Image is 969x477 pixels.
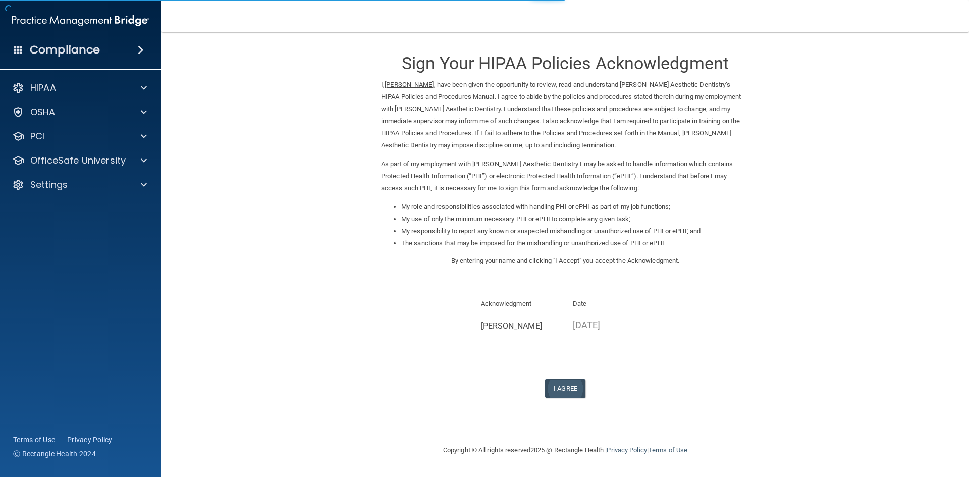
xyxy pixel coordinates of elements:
h4: Compliance [30,43,100,57]
a: Terms of Use [13,435,55,445]
div: Copyright © All rights reserved 2025 @ Rectangle Health | | [381,434,749,466]
a: HIPAA [12,82,147,94]
p: OfficeSafe University [30,154,126,167]
li: My responsibility to report any known or suspected mishandling or unauthorized use of PHI or ePHI... [401,225,749,237]
li: My role and responsibilities associated with handling PHI or ePHI as part of my job functions; [401,201,749,213]
img: PMB logo [12,11,149,31]
p: HIPAA [30,82,56,94]
h3: Sign Your HIPAA Policies Acknowledgment [381,54,749,73]
ins: [PERSON_NAME] [385,81,434,88]
a: Privacy Policy [67,435,113,445]
p: Date [573,298,650,310]
p: Acknowledgment [481,298,558,310]
p: As part of my employment with [PERSON_NAME] Aesthetic Dentistry I may be asked to handle informat... [381,158,749,194]
p: OSHA [30,106,56,118]
p: By entering your name and clicking "I Accept" you accept the Acknowledgment. [381,255,749,267]
input: Full Name [481,316,558,335]
p: Settings [30,179,68,191]
li: My use of only the minimum necessary PHI or ePHI to complete any given task; [401,213,749,225]
a: Settings [12,179,147,191]
a: Terms of Use [649,446,687,454]
p: [DATE] [573,316,650,333]
span: Ⓒ Rectangle Health 2024 [13,449,96,459]
p: PCI [30,130,44,142]
a: OSHA [12,106,147,118]
button: I Agree [545,379,585,398]
a: PCI [12,130,147,142]
li: The sanctions that may be imposed for the mishandling or unauthorized use of PHI or ePHI [401,237,749,249]
a: Privacy Policy [607,446,647,454]
p: I, , have been given the opportunity to review, read and understand [PERSON_NAME] Aesthetic Denti... [381,79,749,151]
a: OfficeSafe University [12,154,147,167]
